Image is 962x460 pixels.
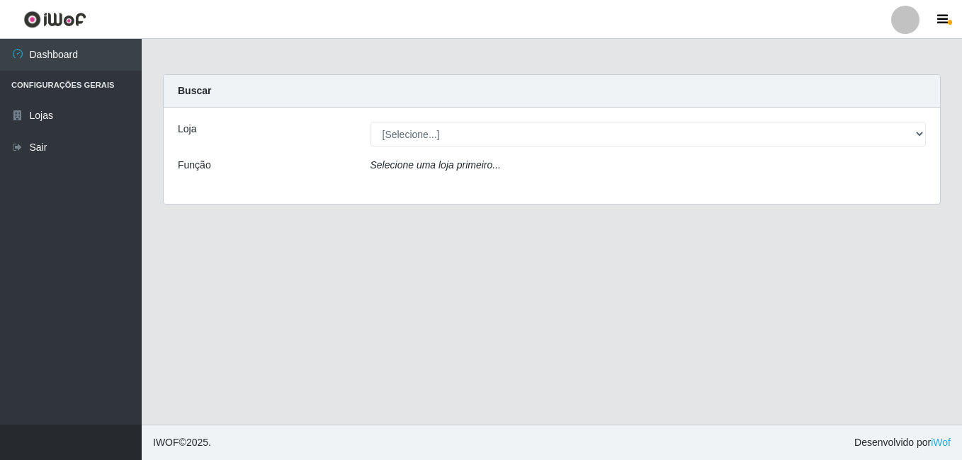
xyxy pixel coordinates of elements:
[23,11,86,28] img: CoreUI Logo
[854,435,951,450] span: Desenvolvido por
[931,437,951,448] a: iWof
[178,158,211,173] label: Função
[178,85,211,96] strong: Buscar
[178,122,196,137] label: Loja
[153,437,179,448] span: IWOF
[370,159,501,171] i: Selecione uma loja primeiro...
[153,435,211,450] span: © 2025 .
